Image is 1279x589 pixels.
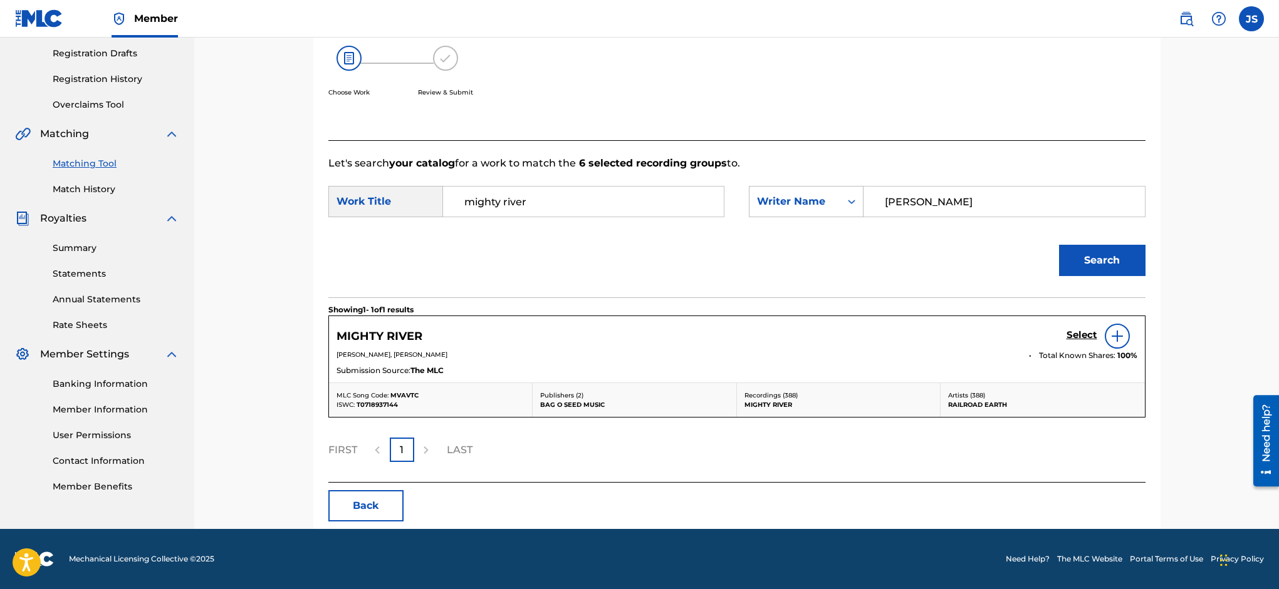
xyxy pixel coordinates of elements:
span: The MLC [410,365,444,376]
img: Member Settings [15,347,30,362]
button: Search [1059,245,1146,276]
button: Back [328,490,404,521]
img: 26af456c4569493f7445.svg [337,46,362,71]
p: MIGHTY RIVER [744,400,933,409]
form: Search Form [328,171,1146,297]
p: LAST [447,443,472,458]
img: expand [164,126,179,141]
span: MLC Song Code: [337,391,389,399]
p: Let's search for a work to match the to. [328,156,1146,171]
img: help [1211,11,1226,26]
a: Match History [53,183,179,196]
a: Registration Drafts [53,47,179,60]
p: BAG O SEED MUSIC [540,400,729,409]
span: 100 % [1117,350,1137,361]
span: [PERSON_NAME], [PERSON_NAME] [337,351,447,359]
a: Member Information [53,403,179,416]
a: Banking Information [53,377,179,391]
a: The MLC Website [1057,553,1122,565]
span: Total Known Shares: [1039,350,1117,361]
img: expand [164,347,179,362]
a: User Permissions [53,429,179,442]
span: ISWC: [337,401,355,409]
p: 1 [400,443,404,458]
span: Member Settings [40,347,129,362]
div: Help [1206,6,1231,31]
img: info [1110,329,1125,344]
a: Public Search [1174,6,1199,31]
h5: Select [1067,329,1097,341]
a: Summary [53,242,179,255]
a: Matching Tool [53,157,179,170]
iframe: Resource Center [1244,390,1279,491]
div: Drag [1220,541,1228,579]
span: T0718937144 [357,401,398,409]
a: Annual Statements [53,293,179,306]
span: Submission Source: [337,365,410,376]
a: Rate Sheets [53,319,179,332]
p: Choose Work [328,88,370,97]
div: User Menu [1239,6,1264,31]
img: Top Rightsholder [112,11,127,26]
p: Recordings ( 388 ) [744,391,933,400]
img: Matching [15,126,31,141]
img: search [1179,11,1194,26]
span: Mechanical Licensing Collective © 2025 [69,553,214,565]
span: Matching [40,126,89,141]
img: 173f8e8b57e69610e344.svg [433,46,458,71]
p: Review & Submit [418,88,473,97]
span: MVAVTC [390,391,419,399]
div: Writer Name [757,194,833,209]
a: Contact Information [53,454,179,468]
a: Privacy Policy [1211,553,1264,565]
a: Overclaims Tool [53,98,179,111]
img: Royalties [15,211,30,226]
strong: 6 selected recording groups [576,157,727,169]
a: Registration History [53,73,179,86]
strong: your catalog [389,157,455,169]
p: Publishers ( 2 ) [540,391,729,400]
p: FIRST [328,443,357,458]
img: MLC Logo [15,9,63,28]
a: Portal Terms of Use [1130,553,1203,565]
a: Need Help? [1006,553,1050,565]
p: RAILROAD EARTH [948,400,1137,409]
img: logo [15,551,54,566]
span: Member [134,11,178,26]
h5: MIGHTY RIVER [337,329,422,344]
p: Artists ( 388 ) [948,391,1137,400]
p: Showing 1 - 1 of 1 results [328,304,414,315]
a: Member Benefits [53,480,179,493]
span: Royalties [40,211,86,226]
a: Statements [53,267,179,280]
img: expand [164,211,179,226]
iframe: Chat Widget [1216,529,1279,589]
